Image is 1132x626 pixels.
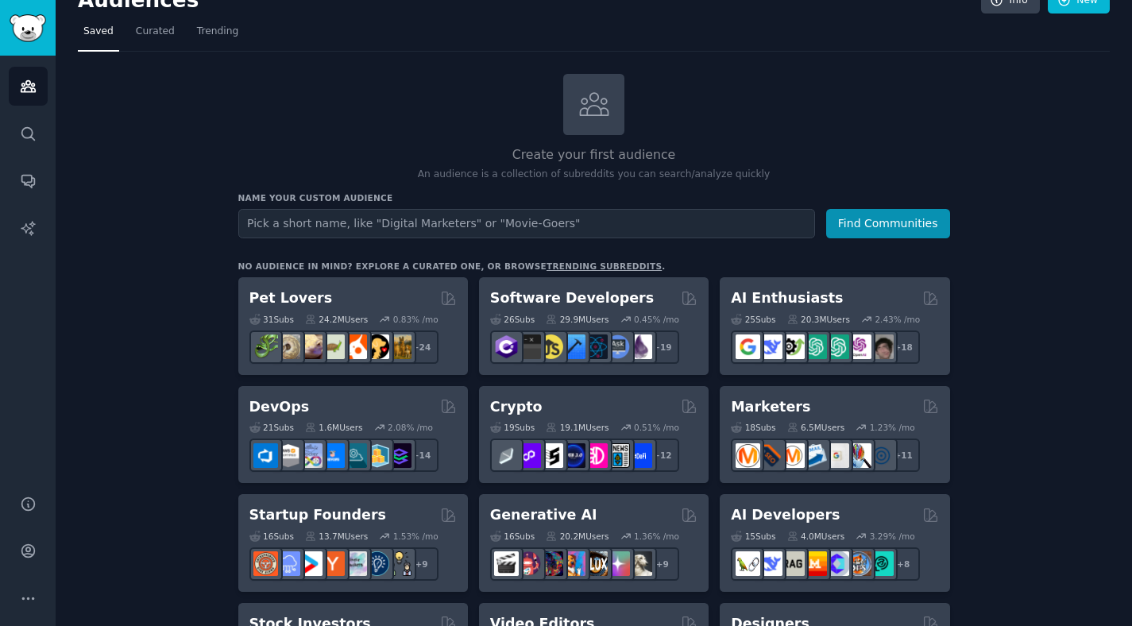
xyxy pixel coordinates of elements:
h2: AI Enthusiasts [731,288,843,308]
h2: Startup Founders [249,505,386,525]
img: reactnative [583,334,608,359]
span: Curated [136,25,175,39]
h2: Create your first audience [238,145,950,165]
p: An audience is a collection of subreddits you can search/analyze quickly [238,168,950,182]
div: 0.51 % /mo [634,422,679,433]
img: googleads [825,443,849,468]
img: Emailmarketing [802,443,827,468]
div: 19 Sub s [490,422,535,433]
div: 20.2M Users [546,531,608,542]
h3: Name your custom audience [238,192,950,203]
img: Rag [780,551,805,576]
img: chatgpt_promptDesign [802,334,827,359]
img: Entrepreneurship [365,551,389,576]
div: + 19 [646,330,679,364]
div: 24.2M Users [305,314,368,325]
img: GummySearch logo [10,14,46,42]
h2: DevOps [249,397,310,417]
img: starryai [605,551,630,576]
img: leopardgeckos [298,334,323,359]
img: dalle2 [516,551,541,576]
img: aws_cdk [365,443,389,468]
a: Curated [130,19,180,52]
div: 1.23 % /mo [870,422,915,433]
div: 29.9M Users [546,314,608,325]
span: Trending [197,25,238,39]
img: CryptoNews [605,443,630,468]
img: ycombinator [320,551,345,576]
div: 0.45 % /mo [634,314,679,325]
img: PlatformEngineers [387,443,411,468]
img: sdforall [561,551,585,576]
img: csharp [494,334,519,359]
img: ethstaker [539,443,563,468]
img: OpenSourceAI [825,551,849,576]
h2: Software Developers [490,288,654,308]
img: SaaS [276,551,300,576]
div: 6.5M Users [787,422,845,433]
img: growmybusiness [387,551,411,576]
img: platformengineering [342,443,367,468]
img: deepdream [539,551,563,576]
img: ballpython [276,334,300,359]
div: 15 Sub s [731,531,775,542]
img: Docker_DevOps [298,443,323,468]
img: LangChain [736,551,760,576]
div: + 9 [646,547,679,581]
img: OpenAIDev [847,334,871,359]
img: software [516,334,541,359]
img: DreamBooth [628,551,652,576]
img: AskComputerScience [605,334,630,359]
img: AItoolsCatalog [780,334,805,359]
div: + 8 [887,547,920,581]
img: herpetology [253,334,278,359]
img: AskMarketing [780,443,805,468]
img: startup [298,551,323,576]
a: Saved [78,19,119,52]
div: 1.36 % /mo [634,531,679,542]
a: trending subreddits [547,261,662,271]
img: content_marketing [736,443,760,468]
img: MarketingResearch [847,443,871,468]
div: 1.6M Users [305,422,363,433]
div: 16 Sub s [490,531,535,542]
div: + 24 [405,330,439,364]
img: DeepSeek [758,334,782,359]
img: AWS_Certified_Experts [276,443,300,468]
img: AIDevelopersSociety [869,551,894,576]
span: Saved [83,25,114,39]
img: defi_ [628,443,652,468]
img: MistralAI [802,551,827,576]
img: DeepSeek [758,551,782,576]
h2: Crypto [490,397,543,417]
img: indiehackers [342,551,367,576]
div: + 11 [887,439,920,472]
img: EntrepreneurRideAlong [253,551,278,576]
img: bigseo [758,443,782,468]
div: 2.08 % /mo [388,422,433,433]
div: 13.7M Users [305,531,368,542]
div: 2.43 % /mo [875,314,920,325]
h2: Marketers [731,397,810,417]
img: GoogleGeminiAI [736,334,760,359]
div: 3.29 % /mo [870,531,915,542]
img: PetAdvice [365,334,389,359]
img: elixir [628,334,652,359]
div: + 18 [887,330,920,364]
img: cockatiel [342,334,367,359]
img: 0xPolygon [516,443,541,468]
div: 1.53 % /mo [393,531,439,542]
div: 31 Sub s [249,314,294,325]
img: azuredevops [253,443,278,468]
img: OnlineMarketing [869,443,894,468]
div: + 12 [646,439,679,472]
img: llmops [847,551,871,576]
div: + 9 [405,547,439,581]
div: 16 Sub s [249,531,294,542]
h2: Generative AI [490,505,597,525]
div: 0.83 % /mo [393,314,439,325]
div: 21 Sub s [249,422,294,433]
img: DevOpsLinks [320,443,345,468]
div: No audience in mind? Explore a curated one, or browse . [238,261,666,272]
div: 19.1M Users [546,422,608,433]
